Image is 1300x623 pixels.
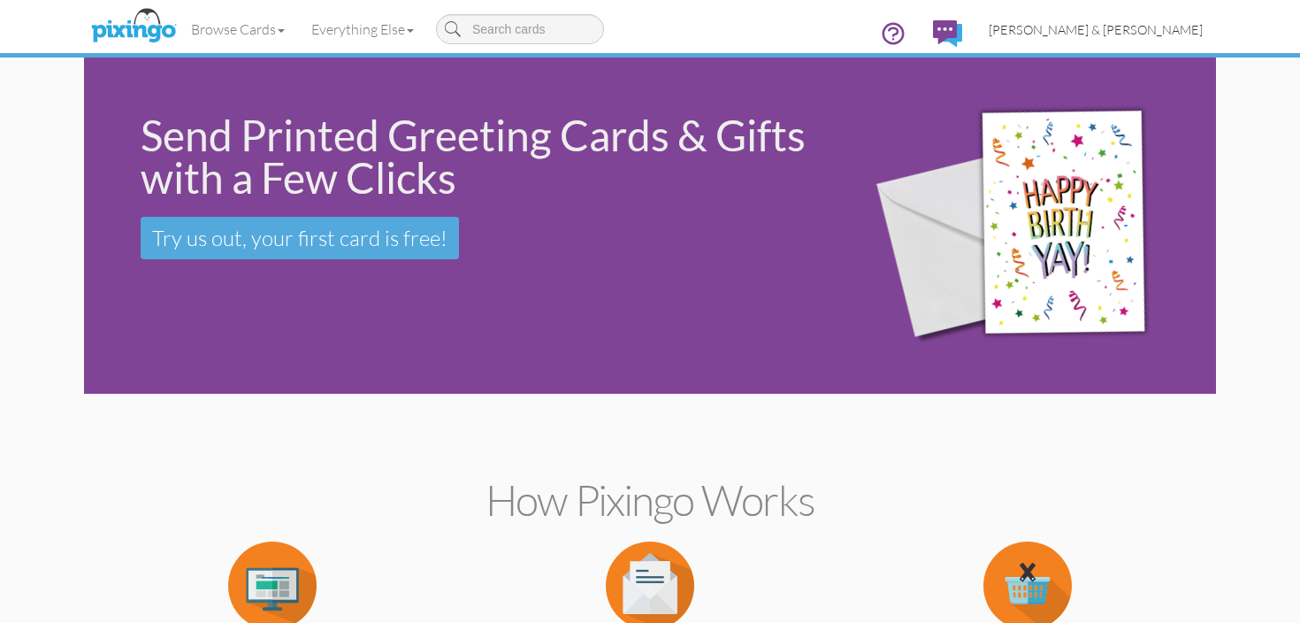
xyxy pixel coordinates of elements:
input: Search cards [436,14,604,44]
span: Try us out, your first card is free! [152,225,447,251]
a: Try us out, your first card is free! [141,217,459,259]
a: Everything Else [298,7,427,51]
div: Send Printed Greeting Cards & Gifts with a Few Clicks [141,114,824,199]
img: pixingo logo [87,4,180,49]
img: comments.svg [933,20,962,47]
a: Browse Cards [178,7,298,51]
span: [PERSON_NAME] & [PERSON_NAME] [989,22,1203,37]
iframe: Chat [1299,622,1300,623]
h2: How Pixingo works [115,477,1185,524]
img: 942c5090-71ba-4bfc-9a92-ca782dcda692.png [849,62,1212,390]
a: [PERSON_NAME] & [PERSON_NAME] [975,7,1216,52]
